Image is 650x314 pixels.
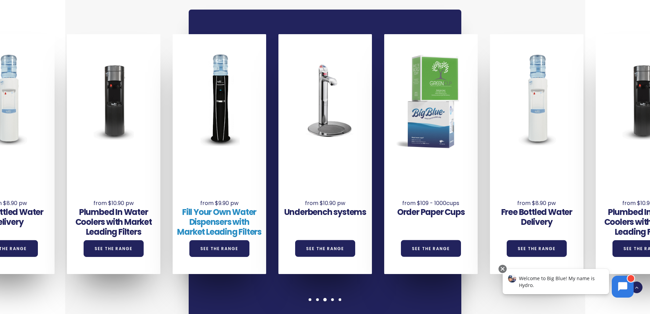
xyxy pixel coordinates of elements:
[177,206,261,237] a: Fill Your Own Water Dispensers with Market Leading Filters
[295,240,355,257] a: See the Range
[284,206,366,218] a: Underbench systems
[507,240,567,257] a: See the Range
[75,206,152,237] a: Plumbed In Water Coolers with Market Leading Filters
[189,240,249,257] a: See the Range
[501,206,572,228] a: Free Bottled Water Delivery
[397,206,465,218] a: Order Paper Cups
[401,240,461,257] a: See the Range
[84,240,144,257] a: See the Range
[495,263,640,304] iframe: Chatbot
